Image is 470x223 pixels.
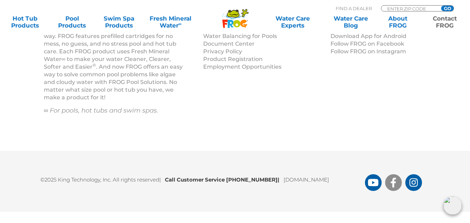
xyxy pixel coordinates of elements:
[203,33,277,39] a: Water Balancing for Pools
[203,48,242,55] a: Privacy Policy
[405,174,422,191] a: FROG Products Instagram Page
[148,15,193,29] a: Fresh MineralWater∞
[203,40,255,47] a: Document Center
[330,33,406,39] a: Download App for Android
[203,56,263,62] a: Product Registration
[336,5,372,11] p: Find A Dealer
[44,107,159,114] em: ∞ For pools, hot tubs and swim spas.
[427,15,463,29] a: ContactFROG
[333,15,369,29] a: Water CareBlog
[40,172,365,184] p: ©2025 King Technology, Inc. All rights reserved
[159,176,161,183] span: |
[54,15,90,29] a: PoolProducts
[263,15,322,29] a: Water CareExperts
[385,174,402,191] a: FROG Products Facebook Page
[44,17,186,101] p: For more than 25 years, FROG has sanitized pools, hot tubs and swim spas in its unique, patented ...
[284,176,329,183] a: [DOMAIN_NAME]
[7,15,43,29] a: Hot TubProducts
[387,6,433,11] input: Zip Code Form
[101,15,137,29] a: Swim SpaProducts
[165,176,284,183] b: Call Customer Service [PHONE_NUMBER]
[178,21,182,26] sup: ∞
[365,174,382,191] a: FROG Products You Tube Page
[444,197,462,215] img: openIcon
[380,15,416,29] a: AboutFROG
[441,6,454,11] input: GO
[330,48,406,55] a: Follow FROG on Instagram
[278,176,279,183] span: |
[203,63,281,70] a: Employment Opportunities
[93,62,96,68] sup: ®
[330,40,404,47] a: Follow FROG on Facebook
